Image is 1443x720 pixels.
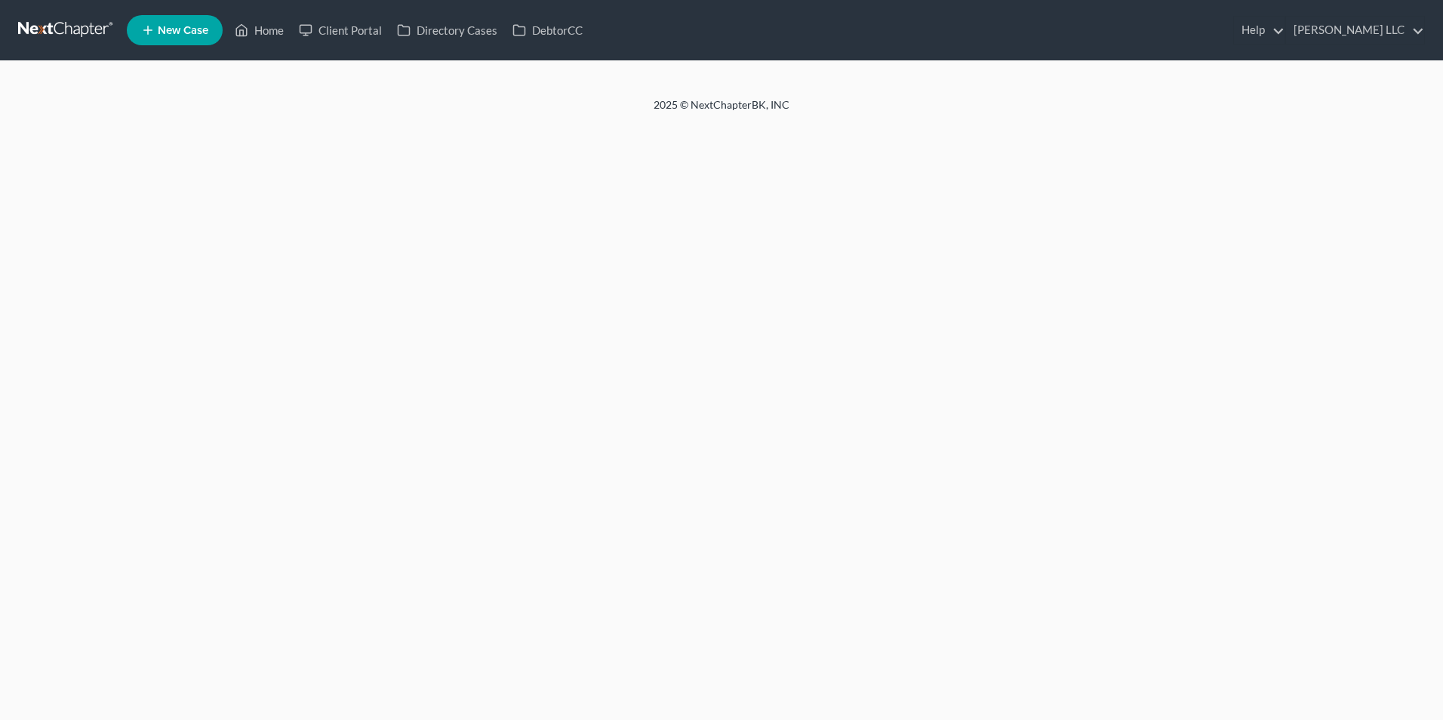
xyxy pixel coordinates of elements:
[1234,17,1285,44] a: Help
[389,17,505,44] a: Directory Cases
[291,17,389,44] a: Client Portal
[127,15,223,45] new-legal-case-button: New Case
[1286,17,1424,44] a: [PERSON_NAME] LLC
[505,17,590,44] a: DebtorCC
[291,97,1152,125] div: 2025 © NextChapterBK, INC
[227,17,291,44] a: Home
